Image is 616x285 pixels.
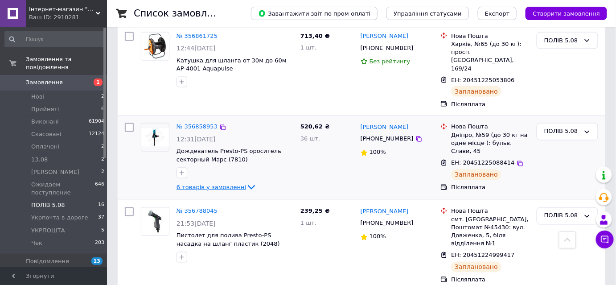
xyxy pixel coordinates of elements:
[31,181,95,197] span: Ожидаем поступление
[451,169,501,180] div: Заплановано
[31,227,65,235] span: УКРПОШТА
[451,77,514,83] span: ЕН: 20451225053806
[451,123,530,131] div: Нова Пошта
[300,44,316,51] span: 1 шт.
[526,7,607,20] button: Створити замовлення
[544,127,580,136] div: ПОЛІВ 5.08
[177,136,216,143] span: 12:31[DATE]
[361,124,409,132] a: [PERSON_NAME]
[359,42,415,54] div: [PHONE_NUMBER]
[451,216,530,248] div: смт. [GEOGRAPHIC_DATA], Поштомат №45430: вул. Довженка, 5, біля відділення №1
[141,123,169,152] a: Фото товару
[94,78,103,86] span: 1
[485,10,510,17] span: Експорт
[134,8,224,19] h1: Список замовлень
[89,118,104,126] span: 61904
[4,31,105,47] input: Пошук
[98,201,104,209] span: 16
[451,276,530,284] div: Післяплата
[359,133,415,145] div: [PHONE_NUMBER]
[386,7,469,20] button: Управління статусами
[361,32,409,41] a: [PERSON_NAME]
[101,156,104,164] span: 2
[31,105,59,113] span: Прийняті
[141,33,169,60] img: Фото товару
[29,13,107,21] div: Ваш ID: 2910281
[300,33,330,39] span: 713,40 ₴
[300,208,330,215] span: 239,25 ₴
[31,168,79,176] span: [PERSON_NAME]
[394,10,462,17] span: Управління статусами
[478,7,517,20] button: Експорт
[451,207,530,215] div: Нова Пошта
[544,36,580,45] div: ПОЛІВ 5.08
[370,233,386,240] span: 100%
[300,220,316,227] span: 1 шт.
[101,93,104,101] span: 2
[31,93,44,101] span: Нові
[177,45,216,52] span: 12:44[DATE]
[451,160,514,166] span: ЕН: 20451225088414
[177,184,257,190] a: 6 товарів у замовленні
[31,239,42,247] span: Чек
[370,149,386,156] span: 100%
[517,10,607,17] a: Створити замовлення
[451,184,530,192] div: Післяплата
[177,184,246,190] span: 6 товарів у замовленні
[370,58,411,65] span: Без рейтингу
[98,214,104,222] span: 37
[544,211,580,221] div: ПОЛІВ 5.08
[177,124,218,130] a: № 356858953
[91,257,103,265] span: 13
[177,220,216,227] span: 21:53[DATE]
[141,207,169,236] a: Фото товару
[451,262,501,273] div: Заплановано
[451,132,530,156] div: Дніпро, №59 (до 30 кг на одне місце ): бульв. Слави, 45
[31,201,65,209] span: ПОЛІВ 5.08
[31,214,88,222] span: Укрпочта в дороге
[177,57,287,72] a: Катушка для шланга от 30м до 60м АР-4001 Aquapulse
[26,55,107,71] span: Замовлення та повідомлення
[31,118,59,126] span: Виконані
[300,124,330,130] span: 520,62 ₴
[31,130,62,138] span: Скасовані
[29,5,96,13] span: Інтернет-магазин "Катушка"
[451,86,501,97] div: Заплановано
[451,40,530,73] div: Харків, №65 (до 30 кг): просп. [GEOGRAPHIC_DATA], 169/24
[451,252,514,259] span: ЕН: 20451224999417
[361,208,409,216] a: [PERSON_NAME]
[101,168,104,176] span: 2
[31,143,59,151] span: Оплачені
[141,208,169,235] img: Фото товару
[101,105,104,113] span: 6
[177,208,218,215] a: № 356788045
[141,128,169,147] img: Фото товару
[31,156,48,164] span: 13.08
[451,100,530,108] div: Післяплата
[141,32,169,61] a: Фото товару
[596,231,614,248] button: Чат з покупцем
[177,33,218,39] a: № 356861725
[177,232,280,248] a: Пистолет для полива Presto-PS насадка на шланг пластик (2048)
[451,32,530,40] div: Нова Пошта
[300,136,320,142] span: 36 шт.
[26,78,63,87] span: Замовлення
[101,143,104,151] span: 2
[95,239,104,247] span: 203
[26,257,69,265] span: Повідомлення
[95,181,104,197] span: 646
[89,130,104,138] span: 12124
[359,218,415,229] div: [PHONE_NUMBER]
[101,227,104,235] span: 5
[533,10,600,17] span: Створити замовлення
[258,9,370,17] span: Завантажити звіт по пром-оплаті
[251,7,378,20] button: Завантажити звіт по пром-оплаті
[177,148,281,163] a: Дождеватель Presto-PS ороситель секторный Марс (7810)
